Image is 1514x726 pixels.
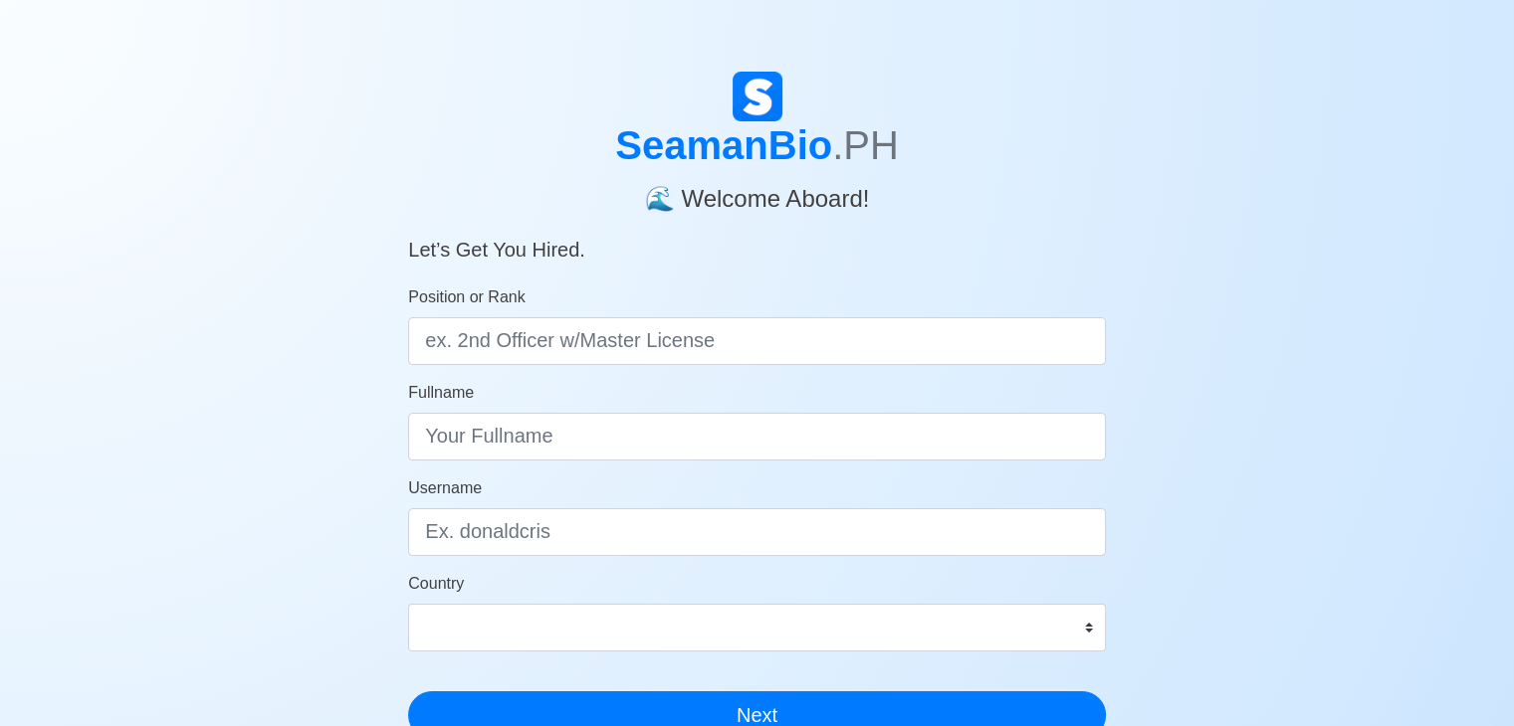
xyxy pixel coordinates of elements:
img: Logo [733,72,782,121]
input: ex. 2nd Officer w/Master License [408,317,1106,365]
h5: Let’s Get You Hired. [408,214,1106,262]
span: .PH [832,123,899,167]
label: Country [408,572,464,596]
span: Username [408,479,482,496]
span: Position or Rank [408,288,525,305]
h1: SeamanBio [408,121,1106,169]
input: Your Fullname [408,413,1106,460]
h4: 🌊 Welcome Aboard! [408,169,1106,214]
input: Ex. donaldcris [408,508,1106,556]
span: Fullname [408,384,474,401]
